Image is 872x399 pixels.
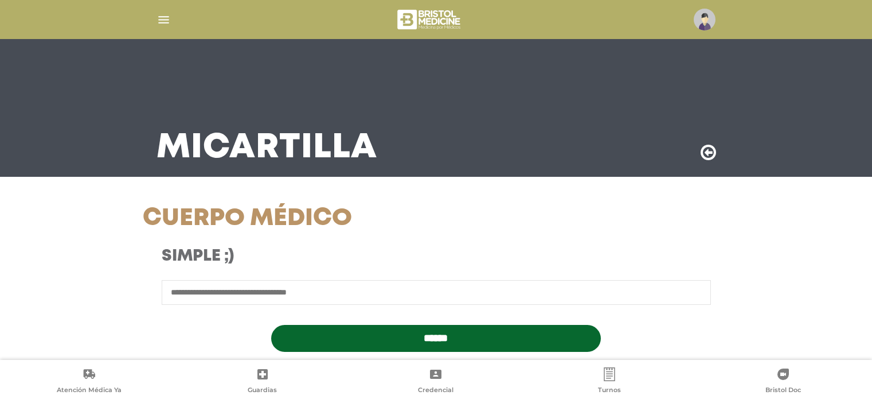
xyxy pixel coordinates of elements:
h1: Cuerpo Médico [143,204,529,233]
span: Turnos [598,386,621,396]
span: Atención Médica Ya [57,386,122,396]
a: Credencial [349,367,523,397]
a: Guardias [176,367,350,397]
a: Turnos [523,367,697,397]
h3: Simple ;) [162,247,510,266]
span: Bristol Doc [765,386,801,396]
a: Bristol Doc [696,367,870,397]
img: Cober_menu-lines-white.svg [157,13,171,27]
img: bristol-medicine-blanco.png [396,6,464,33]
h3: Mi Cartilla [157,133,377,163]
span: Guardias [248,386,277,396]
img: profile-placeholder.svg [694,9,715,30]
span: Credencial [418,386,453,396]
a: Atención Médica Ya [2,367,176,397]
